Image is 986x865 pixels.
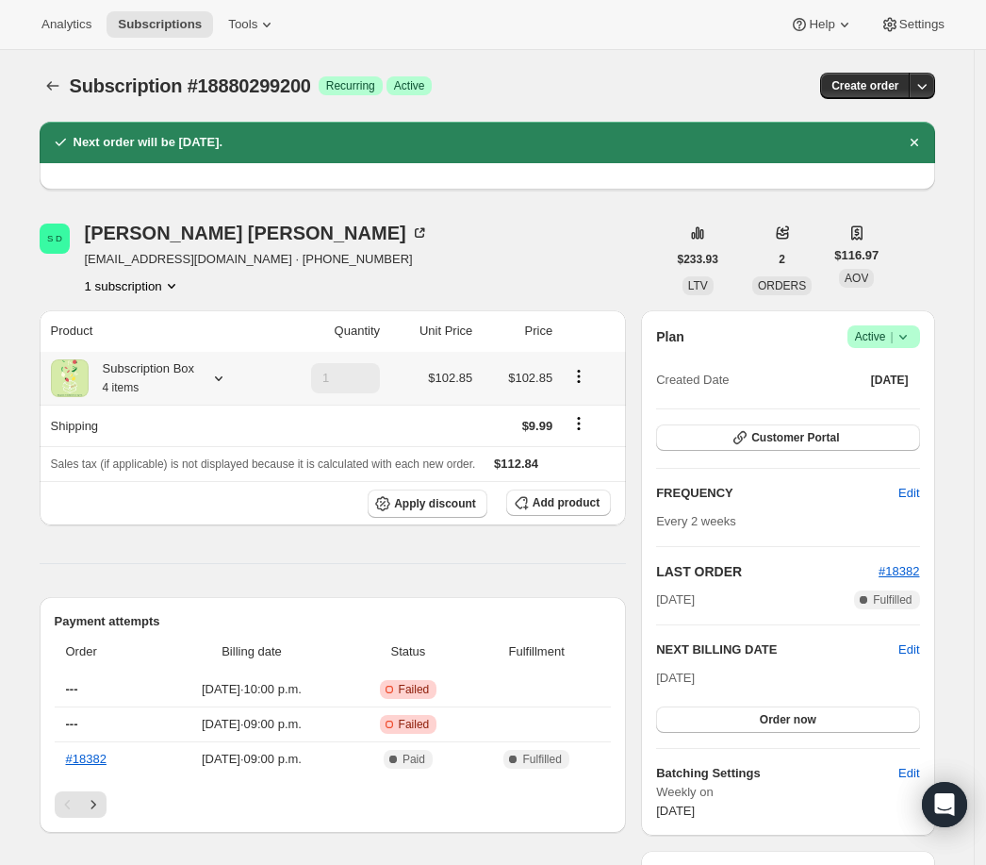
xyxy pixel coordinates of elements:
span: Order now [760,712,816,727]
div: Subscription Box [89,359,195,397]
button: Edit [898,640,919,659]
span: Help [809,17,834,32]
span: [DATE] [656,804,695,818]
button: Subscriptions [107,11,213,38]
th: Unit Price [386,310,478,352]
button: Apply discount [368,490,487,518]
a: #18382 [879,564,919,578]
span: Fulfillment [473,642,600,661]
span: | [890,329,893,344]
span: $102.85 [428,371,472,385]
span: AOV [845,272,868,285]
button: $233.93 [666,246,730,273]
span: Edit [898,484,919,503]
span: Analytics [41,17,91,32]
span: [DATE] · 09:00 p.m. [160,715,342,734]
button: Next [80,791,107,818]
img: product img [51,359,89,397]
button: Dismiss notification [901,129,928,156]
th: Shipping [40,405,271,446]
span: Status [354,642,462,661]
span: $102.85 [508,371,552,385]
text: S D [47,233,62,243]
span: Fulfilled [873,592,912,607]
th: Order [55,631,156,673]
button: Tools [217,11,288,38]
span: Fulfilled [522,752,561,767]
span: Settings [899,17,945,32]
span: Weekly on [656,783,919,802]
h2: Payment attempts [55,612,612,631]
span: Add product [533,495,600,510]
button: Shipping actions [564,413,594,434]
span: Subscription #18880299200 [70,75,311,96]
small: 4 items [103,381,140,394]
button: Create order [820,73,910,99]
th: Quantity [271,310,386,352]
span: Edit [898,764,919,783]
span: [EMAIL_ADDRESS][DOMAIN_NAME] · [PHONE_NUMBER] [85,250,429,269]
span: Failed [399,682,430,697]
span: Active [855,327,912,346]
span: Billing date [160,642,342,661]
span: [DATE] [871,373,909,388]
h2: LAST ORDER [656,562,879,581]
a: #18382 [66,752,107,766]
span: $116.97 [834,246,879,265]
span: Create order [831,78,898,93]
button: Help [779,11,864,38]
button: Add product [506,490,611,516]
span: Sales tax (if applicable) is not displayed because it is calculated with each new order. [51,457,476,471]
nav: Pagination [55,791,612,818]
span: $233.93 [678,252,718,267]
span: [DATE] [656,671,695,685]
span: $9.99 [522,419,553,433]
span: 2 [779,252,785,267]
button: 2 [767,246,797,273]
button: Settings [869,11,956,38]
button: [DATE] [860,367,920,393]
button: Analytics [30,11,103,38]
h2: FREQUENCY [656,484,898,503]
th: Product [40,310,271,352]
span: Tools [228,17,257,32]
span: $112.84 [494,457,538,471]
span: [DATE] · 10:00 p.m. [160,680,342,699]
button: Edit [887,478,930,508]
span: ORDERS [758,279,806,292]
span: --- [66,717,78,731]
button: Customer Portal [656,424,919,451]
h6: Batching Settings [656,764,898,783]
span: Customer Portal [751,430,839,445]
span: Every 2 weeks [656,514,736,528]
th: Price [478,310,558,352]
span: Active [394,78,425,93]
span: Subscriptions [118,17,202,32]
span: Failed [399,717,430,732]
span: [DATE] · 09:00 p.m. [160,750,342,769]
span: Susan Dunning [40,224,70,254]
span: Apply discount [394,496,476,511]
h2: Plan [656,327,684,346]
div: Open Intercom Messenger [922,782,967,827]
button: Edit [887,758,930,789]
button: Product actions [564,366,594,387]
span: LTV [688,279,708,292]
button: Product actions [85,276,181,295]
button: #18382 [879,562,919,581]
h2: Next order will be [DATE]. [74,133,223,152]
span: --- [66,682,78,696]
button: Order now [656,707,919,733]
button: Subscriptions [40,73,66,99]
div: [PERSON_NAME] [PERSON_NAME] [85,224,429,242]
span: Paid [403,752,425,767]
span: [DATE] [656,591,695,609]
span: Recurring [326,78,375,93]
span: Created Date [656,371,729,390]
h2: NEXT BILLING DATE [656,640,898,659]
